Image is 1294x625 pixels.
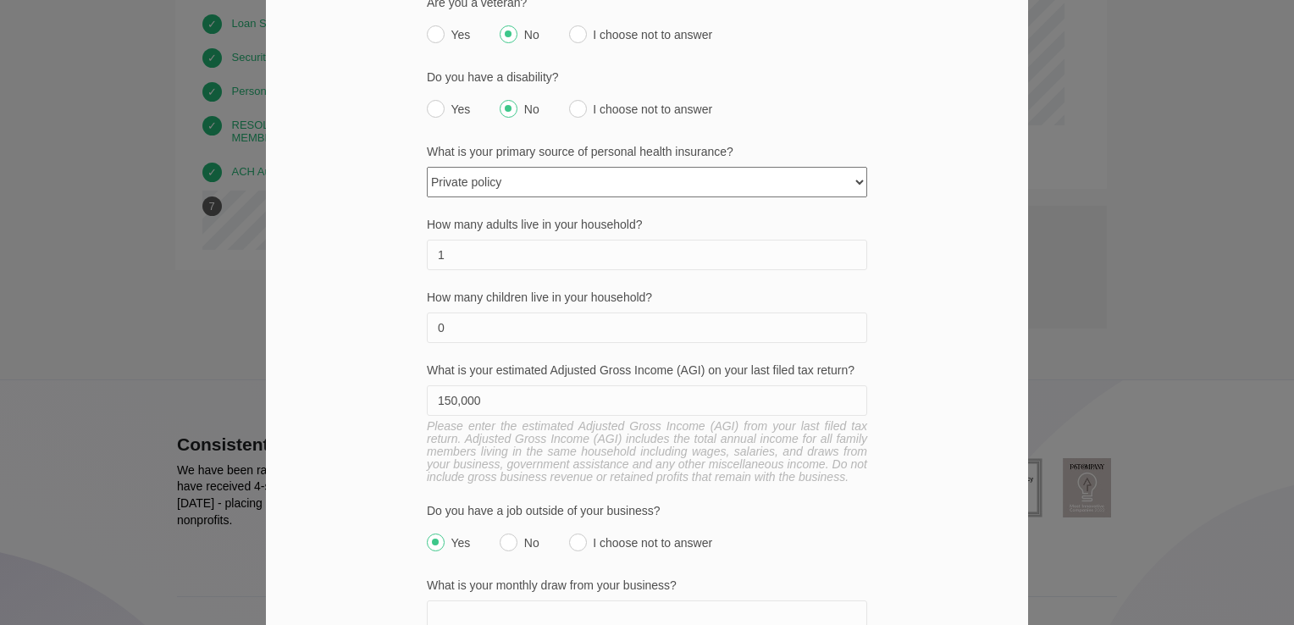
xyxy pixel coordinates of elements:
[500,92,539,116] label: No
[569,526,712,550] label: I choose not to answer
[427,25,445,43] input: Yes
[500,534,517,551] input: No
[569,25,587,43] input: I choose not to answer
[427,526,470,550] label: Yes
[427,291,867,304] label: How many children live in your household?
[500,18,539,41] label: No
[500,100,517,118] input: No
[427,18,470,41] label: Yes
[427,100,445,118] input: Yes
[569,18,712,41] label: I choose not to answer
[427,71,867,84] label: Do you have a disability?
[500,526,539,550] label: No
[569,534,587,551] input: I choose not to answer
[427,92,470,116] label: Yes
[569,100,587,118] input: I choose not to answer
[569,92,712,116] label: I choose not to answer
[427,505,867,517] label: Do you have a job outside of your business?
[427,146,867,158] label: What is your primary source of personal health insurance?
[427,364,867,377] label: What is your estimated Adjusted Gross Income (AGI) on your last filed tax return?
[427,218,867,231] label: How many adults live in your household?
[427,534,445,551] input: Yes
[427,420,867,484] span: Please enter the estimated Adjusted Gross Income (AGI) from your last filed tax return. Adjusted ...
[427,579,867,592] label: What is your monthly draw from your business?
[500,25,517,43] input: No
